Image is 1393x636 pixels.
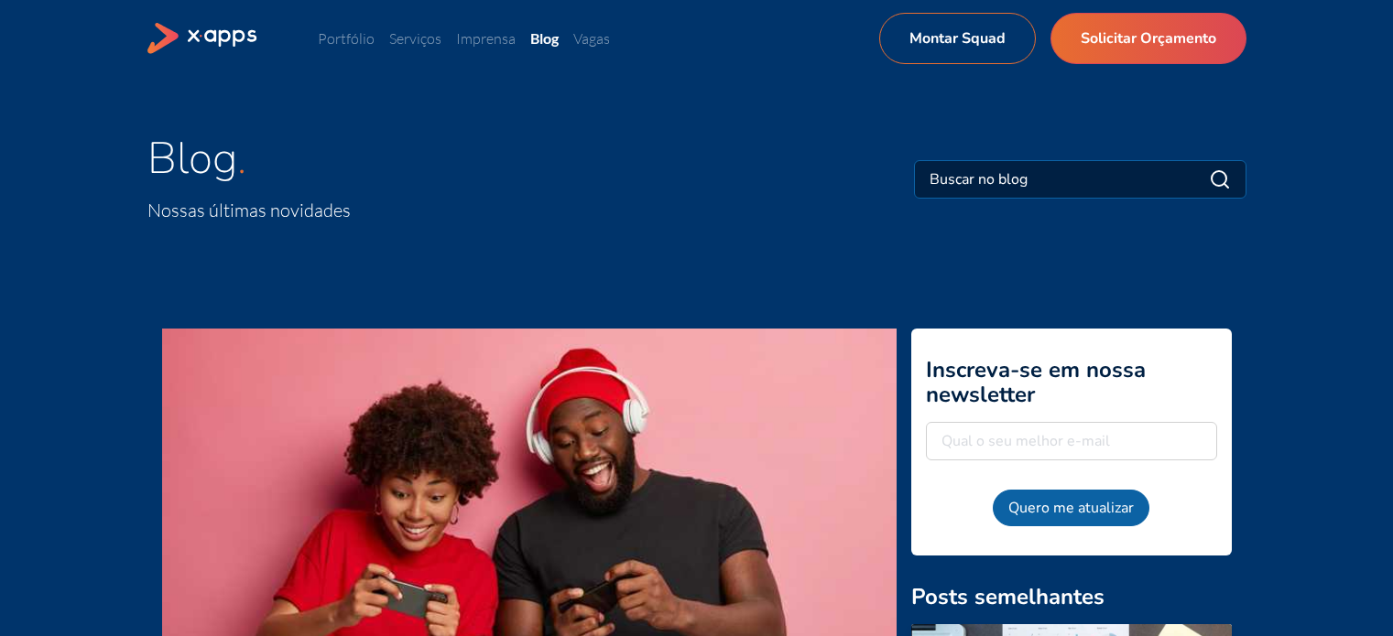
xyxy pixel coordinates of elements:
input: Qual o seu melhor e-mail [926,422,1217,460]
a: Vagas [573,29,610,48]
a: Blog [530,29,559,47]
a: Montar Squad [879,13,1036,64]
a: Solicitar Orçamento [1050,13,1246,64]
span: Nossas últimas novidades [147,199,351,221]
a: Serviços [389,29,441,48]
a: Imprensa [456,29,516,48]
h2: Posts semelhantes [911,585,1232,609]
input: Buscar no blog [930,168,1115,190]
span: Blog [147,128,237,189]
h2: Inscreva-se em nossa newsletter [926,358,1217,407]
a: Portfólio [318,29,375,48]
button: Quero me atualizar [993,490,1149,526]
